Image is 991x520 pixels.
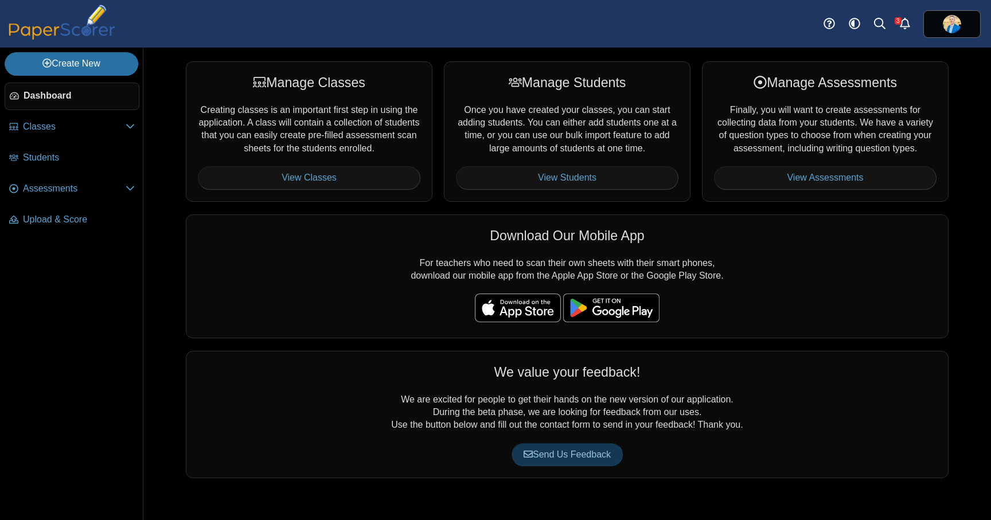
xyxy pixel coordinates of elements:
a: Classes [5,114,139,141]
span: Assessments [23,182,126,195]
a: ps.jrF02AmRZeRNgPWo [923,10,981,38]
a: Send Us Feedback [512,443,623,466]
img: google-play-badge.png [563,294,660,322]
div: Download Our Mobile App [198,226,937,245]
a: Assessments [5,175,139,203]
div: Manage Students [456,73,678,92]
a: View Assessments [714,166,937,189]
a: View Students [456,166,678,189]
a: View Classes [198,166,420,189]
div: Creating classes is an important first step in using the application. A class will contain a coll... [186,61,432,201]
span: Travis McFarland [943,15,961,33]
div: Manage Assessments [714,73,937,92]
div: Finally, you will want to create assessments for collecting data from your students. We have a va... [702,61,949,201]
img: PaperScorer [5,5,119,40]
span: Dashboard [24,89,134,102]
a: Create New [5,52,138,75]
a: Students [5,144,139,172]
a: Alerts [892,11,918,37]
div: We are excited for people to get their hands on the new version of our application. During the be... [186,351,949,478]
img: apple-store-badge.svg [475,294,561,322]
span: Send Us Feedback [524,449,611,459]
a: PaperScorer [5,32,119,41]
span: Classes [23,120,126,133]
span: Students [23,151,135,164]
span: Upload & Score [23,213,135,226]
a: Upload & Score [5,206,139,234]
div: Once you have created your classes, you can start adding students. You can either add students on... [444,61,690,201]
div: For teachers who need to scan their own sheets with their smart phones, download our mobile app f... [186,214,949,338]
div: Manage Classes [198,73,420,92]
div: We value your feedback! [198,363,937,381]
img: ps.jrF02AmRZeRNgPWo [943,15,961,33]
a: Dashboard [5,83,139,110]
